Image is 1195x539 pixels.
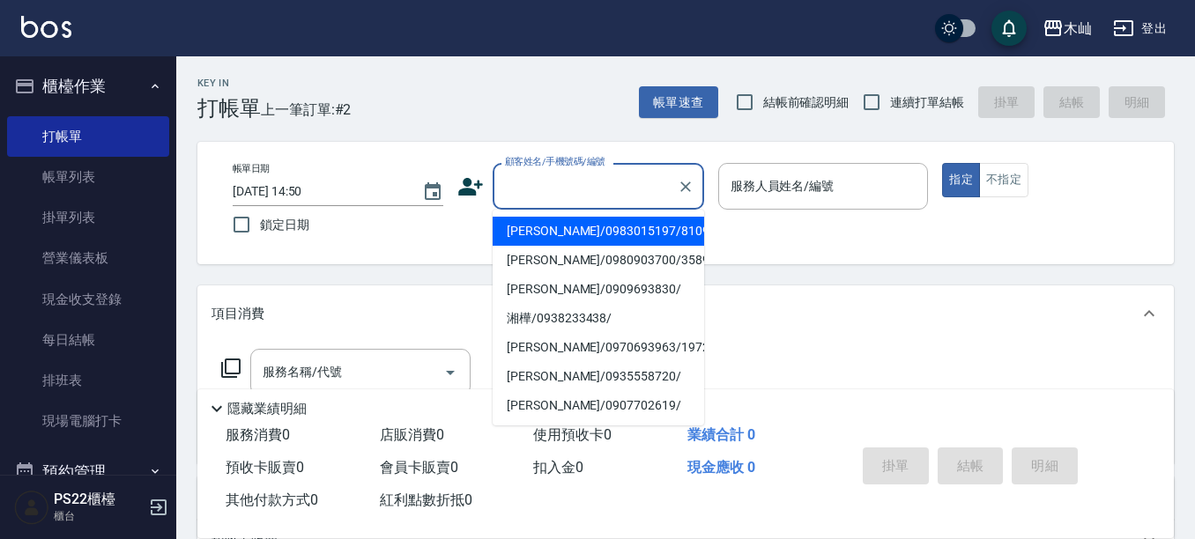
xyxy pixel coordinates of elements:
span: 服務消費 0 [226,426,290,443]
button: 不指定 [979,163,1028,197]
button: 預約管理 [7,449,169,495]
button: save [991,11,1027,46]
span: 其他付款方式 0 [226,491,318,508]
span: 結帳前確認明細 [763,93,850,112]
span: 使用預收卡 0 [533,426,612,443]
h3: 打帳單 [197,96,261,121]
a: 打帳單 [7,116,169,157]
button: 帳單速查 [639,86,718,119]
span: 現金應收 0 [687,459,755,476]
button: Open [436,358,464,387]
a: 帳單列表 [7,157,169,197]
li: [PERSON_NAME]/0985584593/ [493,420,704,449]
span: 預收卡販賣 0 [226,459,304,476]
a: 現場電腦打卡 [7,401,169,441]
li: [PERSON_NAME]/0935558720/ [493,362,704,391]
span: 紅利點數折抵 0 [380,491,472,508]
li: [PERSON_NAME]/0907702619/ [493,391,704,420]
a: 排班表 [7,360,169,401]
label: 顧客姓名/手機號碼/編號 [505,155,605,168]
button: Clear [673,174,698,199]
h5: PS22櫃檯 [54,491,144,508]
a: 每日結帳 [7,320,169,360]
span: 會員卡販賣 0 [380,459,458,476]
span: 連續打單結帳 [890,93,964,112]
input: YYYY/MM/DD hh:mm [233,177,405,206]
button: 櫃檯作業 [7,63,169,109]
div: 木屾 [1064,18,1092,40]
li: [PERSON_NAME]/0909693830/ [493,275,704,304]
span: 扣入金 0 [533,459,583,476]
label: 帳單日期 [233,162,270,175]
p: 項目消費 [212,305,264,323]
button: 登出 [1106,12,1174,45]
span: 店販消費 0 [380,426,444,443]
li: 湘樺/0938233438/ [493,304,704,333]
h2: Key In [197,78,261,89]
li: [PERSON_NAME]/0980903700/3589 [493,246,704,275]
li: [PERSON_NAME]/0983015197/810901 [493,217,704,246]
a: 掛單列表 [7,197,169,238]
a: 營業儀表板 [7,238,169,278]
button: 指定 [942,163,980,197]
span: 鎖定日期 [260,216,309,234]
button: Choose date, selected date is 2025-08-25 [412,171,454,213]
img: Logo [21,16,71,38]
img: Person [14,490,49,525]
a: 現金收支登錄 [7,279,169,320]
span: 業績合計 0 [687,426,755,443]
p: 櫃台 [54,508,144,524]
span: 上一筆訂單:#2 [261,99,352,121]
button: 木屾 [1035,11,1099,47]
div: 項目消費 [197,285,1174,342]
p: 隱藏業績明細 [227,400,307,418]
li: [PERSON_NAME]/0970693963/19720 [493,333,704,362]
